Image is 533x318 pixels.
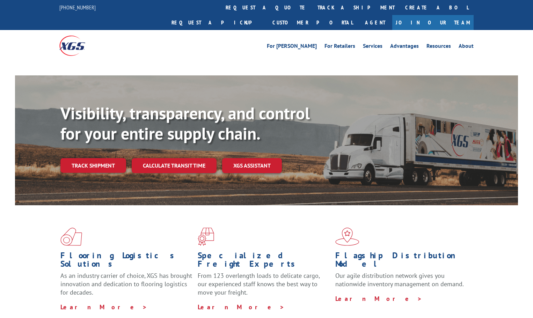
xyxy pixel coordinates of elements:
a: Learn More > [60,303,147,311]
h1: Flagship Distribution Model [335,251,467,272]
a: Learn More > [198,303,285,311]
img: xgs-icon-flagship-distribution-model-red [335,228,359,246]
a: Track shipment [60,158,126,173]
a: Calculate transit time [132,158,217,173]
span: Our agile distribution network gives you nationwide inventory management on demand. [335,272,464,288]
p: From 123 overlength loads to delicate cargo, our experienced staff knows the best way to move you... [198,272,330,303]
a: Learn More > [335,295,422,303]
a: Agent [358,15,392,30]
h1: Specialized Freight Experts [198,251,330,272]
a: Services [363,43,382,51]
img: xgs-icon-total-supply-chain-intelligence-red [60,228,82,246]
img: xgs-icon-focused-on-flooring-red [198,228,214,246]
a: About [459,43,474,51]
a: Customer Portal [267,15,358,30]
a: Join Our Team [392,15,474,30]
a: Resources [426,43,451,51]
a: [PHONE_NUMBER] [59,4,96,11]
a: XGS ASSISTANT [222,158,282,173]
a: Advantages [390,43,419,51]
span: As an industry carrier of choice, XGS has brought innovation and dedication to flooring logistics... [60,272,192,296]
h1: Flooring Logistics Solutions [60,251,192,272]
a: Request a pickup [166,15,267,30]
a: For [PERSON_NAME] [267,43,317,51]
a: For Retailers [324,43,355,51]
b: Visibility, transparency, and control for your entire supply chain. [60,102,310,144]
